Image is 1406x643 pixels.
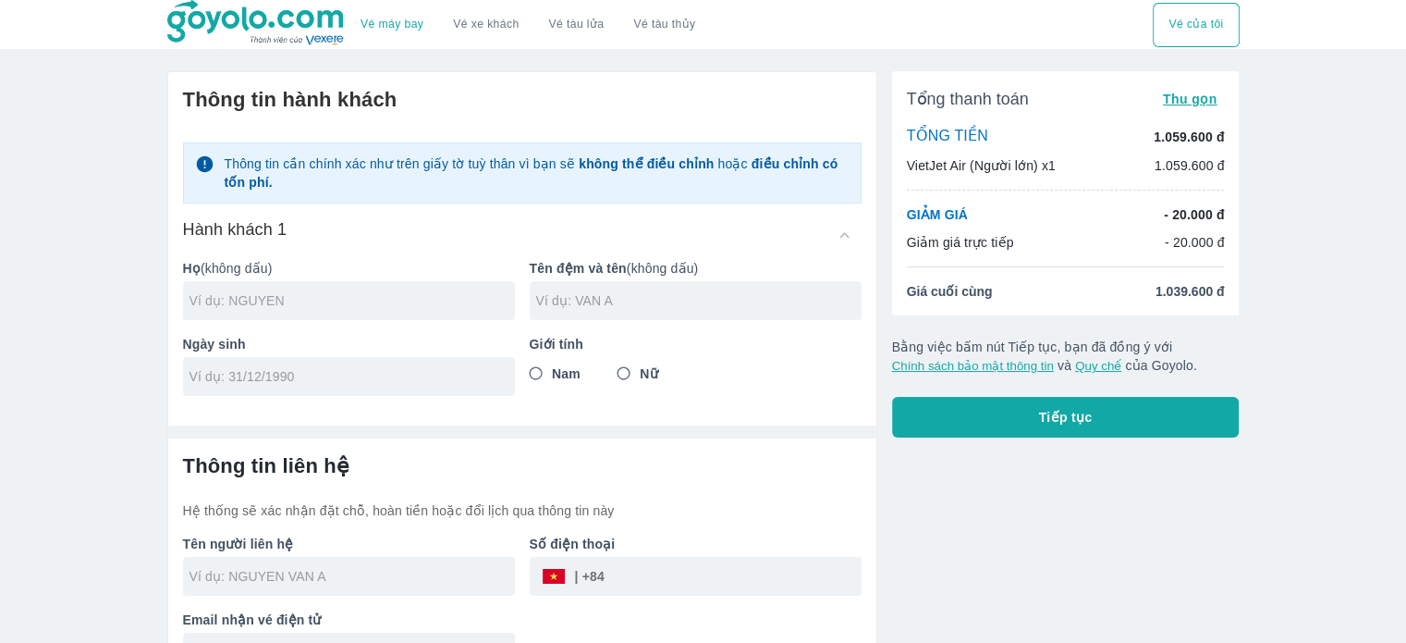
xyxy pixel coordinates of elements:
[907,282,993,301] span: Giá cuối cùng
[183,87,862,113] h6: Thông tin hành khách
[536,291,862,310] input: Ví dụ: VAN A
[1164,205,1224,224] p: - 20.000 đ
[183,218,287,241] h6: Hành khách 1
[361,18,423,31] a: Vé máy bay
[183,501,862,520] p: Hệ thống sẽ xác nhận đặt chỗ, hoàn tiền hoặc đổi lịch qua thông tin này
[907,205,968,224] p: GIẢM GIÁ
[892,359,1054,373] button: Chính sách bảo mật thông tin
[1075,359,1121,373] button: Quy chế
[530,335,862,353] p: Giới tính
[530,259,862,278] p: (không dấu)
[224,155,849,192] p: Thông tin cần chính xác như trên giấy tờ tuỳ thân vì bạn sẽ hoặc
[1039,408,1093,427] span: Tiếp tục
[907,127,988,147] p: TỔNG TIỀN
[1155,86,1225,112] button: Thu gọn
[183,453,862,479] h6: Thông tin liên hệ
[346,3,710,47] div: choose transportation mode
[183,259,515,278] p: (không dấu)
[530,261,627,276] b: Tên đệm và tên
[1153,3,1239,47] button: Vé của tôi
[1154,128,1224,146] p: 1.059.600 đ
[183,335,515,353] p: Ngày sinh
[190,567,515,586] input: Ví dụ: NGUYEN VAN A
[618,3,710,47] button: Vé tàu thủy
[640,365,657,383] span: Nữ
[1153,3,1239,47] div: choose transportation mode
[1155,282,1225,301] span: 1.039.600 đ
[907,88,1029,110] span: Tổng thanh toán
[453,18,519,31] a: Vé xe khách
[579,156,714,171] strong: không thể điều chỉnh
[892,397,1240,438] button: Tiếp tục
[183,261,201,276] b: Họ
[530,537,616,551] b: Số điện thoại
[183,537,294,551] b: Tên người liên hệ
[1163,92,1217,106] span: Thu gọn
[534,3,619,47] a: Vé tàu lửa
[907,233,1014,252] p: Giảm giá trực tiếp
[1165,233,1225,252] p: - 20.000 đ
[183,612,322,627] b: Email nhận vé điện tử
[892,338,1240,375] p: Bằng việc bấm nút Tiếp tục, bạn đã đồng ý với và của Goyolo.
[190,291,515,310] input: Ví dụ: NGUYEN
[190,367,496,386] input: Ví dụ: 31/12/1990
[1155,156,1225,175] p: 1.059.600 đ
[552,365,581,383] span: Nam
[907,156,1056,175] p: VietJet Air (Người lớn) x1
